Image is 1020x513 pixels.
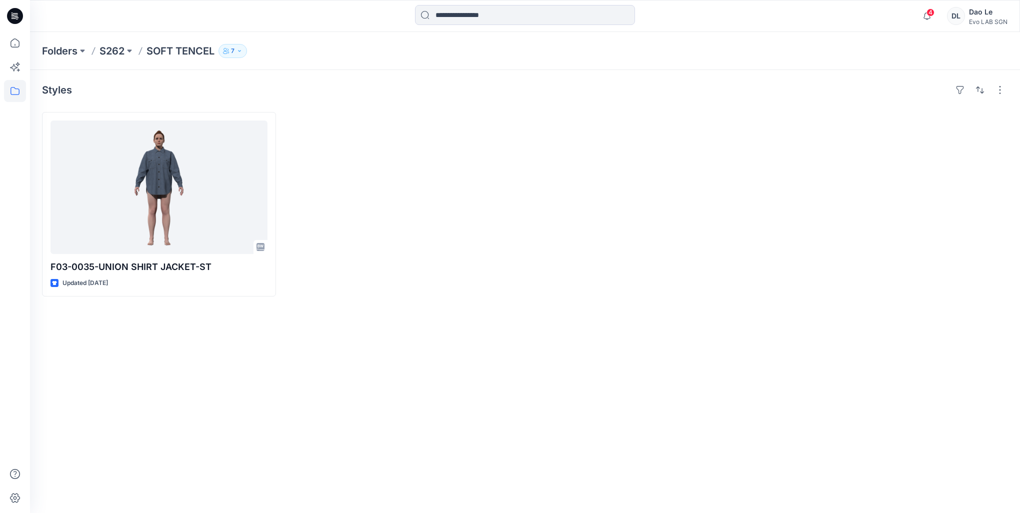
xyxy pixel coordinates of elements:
div: DL [947,7,965,25]
a: Folders [42,44,77,58]
p: Updated [DATE] [62,278,108,288]
div: Evo LAB SGN [969,18,1007,25]
div: Dao Le [969,6,1007,18]
a: S262 [99,44,124,58]
h4: Styles [42,84,72,96]
p: SOFT TENCEL [146,44,214,58]
p: 7 [231,45,234,56]
a: F03-0035-UNION SHIRT JACKET-ST [50,120,267,254]
p: F03-0035-UNION SHIRT JACKET-ST [50,260,267,274]
button: 7 [218,44,247,58]
span: 4 [926,8,934,16]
